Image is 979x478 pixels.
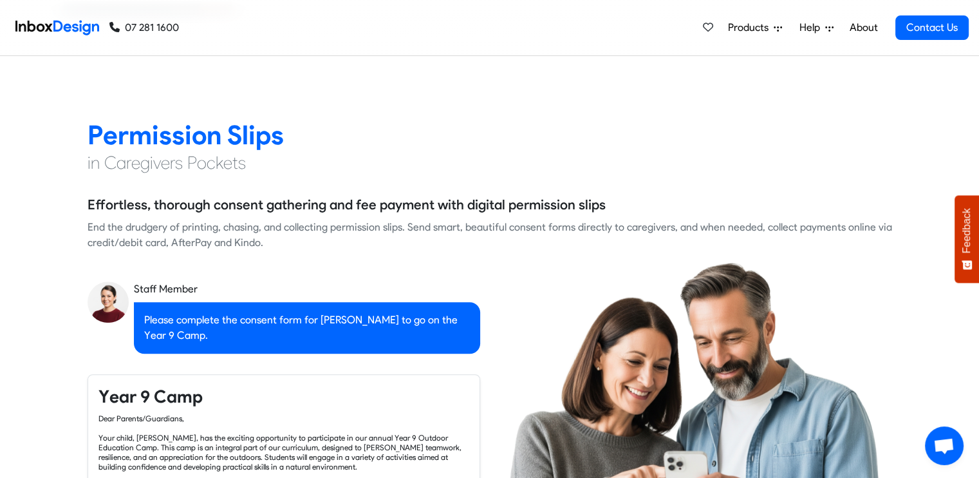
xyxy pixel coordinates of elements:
[961,208,973,253] span: Feedback
[846,15,881,41] a: About
[134,302,480,354] div: Please complete the consent form for [PERSON_NAME] to go on the Year 9 Camp.
[134,282,480,297] div: Staff Member
[88,220,892,251] div: End the drudgery of printing, chasing, and collecting permission slips. Send smart, beautiful con...
[98,385,469,408] h4: Year 9 Camp
[88,151,892,175] h4: in Caregivers Pockets
[799,20,825,35] span: Help
[794,15,839,41] a: Help
[728,20,774,35] span: Products
[955,195,979,283] button: Feedback - Show survey
[925,426,964,465] a: Open chat
[109,20,179,35] a: 07 281 1600
[88,282,129,323] img: staff_avatar.png
[88,195,606,215] h5: Effortless, thorough consent gathering and fee payment with digital permission slips
[88,119,892,151] h2: Permission Slips
[895,15,969,40] a: Contact Us
[723,15,787,41] a: Products
[98,414,469,472] div: Dear Parents/Guardians, Your child, [PERSON_NAME], has the exciting opportunity to participate in...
